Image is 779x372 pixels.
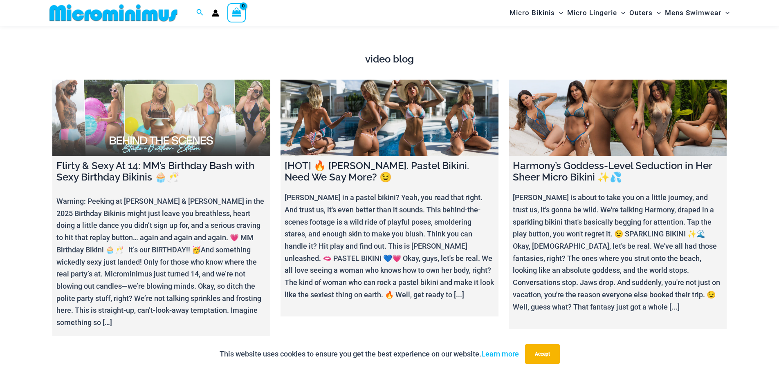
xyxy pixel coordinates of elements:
a: Micro BikinisMenu ToggleMenu Toggle [507,2,565,23]
a: Account icon link [212,9,219,17]
h4: Harmony’s Goddess-Level Seduction in Her Sheer Micro Bikini ✨💦 [513,160,723,184]
span: Menu Toggle [555,2,563,23]
p: [PERSON_NAME] in a pastel bikini? Yeah, you read that right. And trust us, it's even better than ... [285,192,494,301]
span: Outers [629,2,653,23]
img: MM SHOP LOGO FLAT [46,4,181,22]
span: Menu Toggle [721,2,730,23]
span: Micro Lingerie [567,2,617,23]
nav: Site Navigation [506,1,733,25]
a: View Shopping Cart, empty [227,3,246,22]
p: [PERSON_NAME] is about to take you on a little journey, and trust us, it's gonna be wild. We're t... [513,192,723,313]
h4: video blog [52,53,727,65]
a: Learn more [481,350,519,358]
span: Menu Toggle [617,2,625,23]
span: Mens Swimwear [665,2,721,23]
a: OutersMenu ToggleMenu Toggle [627,2,663,23]
a: Micro LingerieMenu ToggleMenu Toggle [565,2,627,23]
p: This website uses cookies to ensure you get the best experience on our website. [220,348,519,360]
a: Mens SwimwearMenu ToggleMenu Toggle [663,2,732,23]
span: Menu Toggle [653,2,661,23]
a: Flirty & Sexy At 14: MM’s Birthday Bash with Sexy Birthday Bikinis 🧁🥂 [52,80,270,156]
p: Warning: Peeking at [PERSON_NAME] & [PERSON_NAME] in the 2025 Birthday Bikinis might just leave y... [56,195,266,329]
a: Search icon link [196,8,204,18]
span: Micro Bikinis [510,2,555,23]
h4: [HOT] 🔥 [PERSON_NAME]. Pastel Bikini. Need We Say More? 😉 [285,160,494,184]
button: Accept [525,344,560,364]
h4: Flirty & Sexy At 14: MM’s Birthday Bash with Sexy Birthday Bikinis 🧁🥂 [56,160,266,184]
